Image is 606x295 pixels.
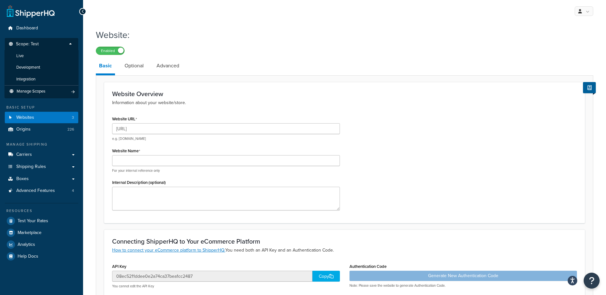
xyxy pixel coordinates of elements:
a: Boxes [5,173,78,185]
span: Websites [16,115,34,120]
a: Origins226 [5,124,78,135]
span: 3 [72,115,74,120]
span: Test Your Rates [18,218,48,224]
label: Enabled [96,47,124,55]
span: Marketplace [18,230,42,236]
span: Dashboard [16,26,38,31]
a: Manage Scopes [8,89,75,94]
span: Shipping Rules [16,164,46,170]
p: Note: Please save the website to generate Authentication Code. [349,283,577,288]
span: Development [16,65,40,70]
p: e.g. [DOMAIN_NAME] [112,136,340,141]
a: How to connect your eCommerce platform to ShipperHQ. [112,247,225,253]
p: For your internal reference only [112,168,340,173]
p: Information about your website/store. [112,99,577,106]
div: Copy [312,271,340,282]
span: Analytics [18,242,35,247]
span: 4 [72,188,74,193]
label: API Key [112,264,127,269]
li: Websites [5,112,78,124]
span: 226 [67,127,74,132]
a: Advanced Features4 [5,185,78,197]
label: Website Name [112,148,140,154]
li: Advanced Features [5,185,78,197]
h3: Connecting ShipperHQ to Your eCommerce Platform [112,238,577,245]
label: Internal Description (optional) [112,180,166,185]
label: Authentication Code [349,264,387,269]
button: Show Help Docs [583,82,596,93]
h3: Website Overview [112,90,577,97]
span: Integration [16,77,35,82]
a: Analytics [5,239,78,250]
a: Optional [121,58,147,73]
h1: Website: [96,29,585,41]
a: Shipping Rules [5,161,78,173]
span: Scope: Test [16,42,39,47]
li: Integration [4,73,79,85]
li: Live [4,50,79,62]
span: Advanced Features [16,188,55,193]
span: Help Docs [18,254,38,259]
li: Origins [5,124,78,135]
label: Website URL [112,117,137,122]
p: You cannot edit the API Key [112,284,340,289]
div: Resources [5,208,78,214]
a: Basic [96,58,115,75]
a: Test Your Rates [5,215,78,227]
span: Live [16,53,24,59]
button: Open Resource Center [584,273,600,289]
a: Websites3 [5,112,78,124]
div: Basic Setup [5,105,78,110]
span: Manage Scopes [17,89,45,94]
a: Advanced [153,58,182,73]
a: Dashboard [5,22,78,34]
li: Development [4,62,79,73]
span: Boxes [16,176,29,182]
a: Marketplace [5,227,78,238]
p: You need both an API Key and an Authentication Code. [112,247,577,254]
div: Manage Shipping [5,142,78,147]
a: Carriers [5,149,78,161]
span: Origins [16,127,31,132]
a: Help Docs [5,251,78,262]
span: Carriers [16,152,32,157]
